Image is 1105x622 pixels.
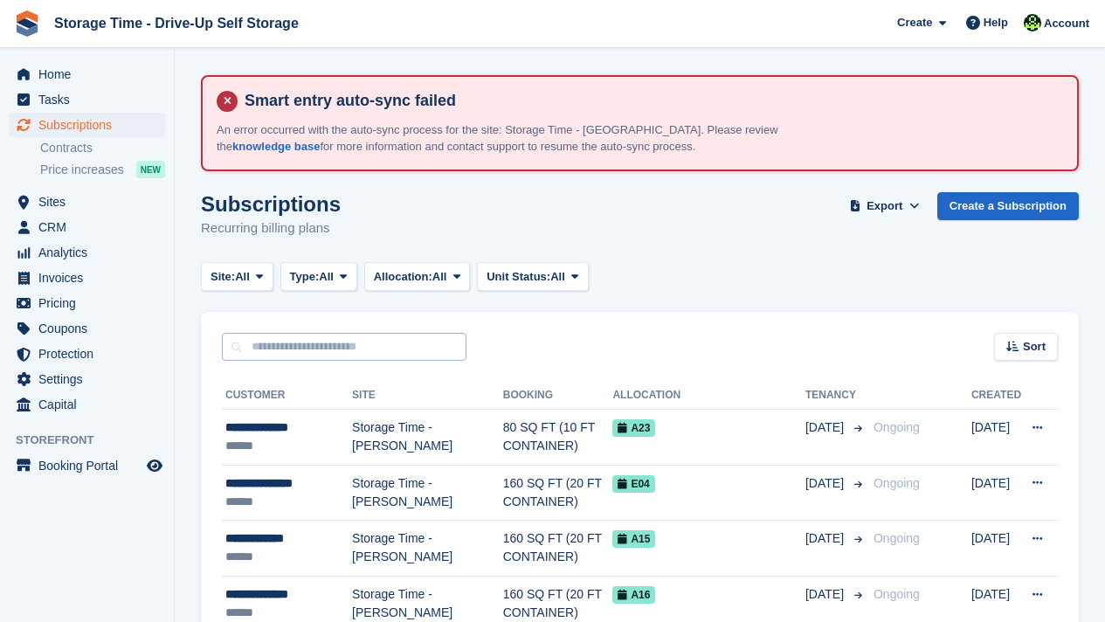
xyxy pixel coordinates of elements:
span: Capital [38,392,143,417]
span: Protection [38,342,143,366]
a: menu [9,240,165,265]
span: Settings [38,367,143,391]
button: Type: All [280,262,357,291]
a: Price increases NEW [40,160,165,179]
span: Account [1044,15,1089,32]
td: Storage Time - [PERSON_NAME] [352,410,503,466]
span: A15 [612,530,655,548]
a: Storage Time - Drive-Up Self Storage [47,9,306,38]
span: [DATE] [805,474,847,493]
span: Ongoing [874,476,920,490]
td: Storage Time - [PERSON_NAME] [352,465,503,521]
span: Home [38,62,143,86]
a: menu [9,266,165,290]
img: Laaibah Sarwar [1024,14,1041,31]
span: All [432,268,447,286]
a: Preview store [144,455,165,476]
a: menu [9,215,165,239]
td: [DATE] [971,521,1021,577]
th: Site [352,382,503,410]
span: Sites [38,190,143,214]
span: Unit Status: [487,268,550,286]
span: Site: [211,268,235,286]
a: menu [9,342,165,366]
th: Tenancy [805,382,867,410]
span: Allocation: [374,268,432,286]
span: Booking Portal [38,453,143,478]
a: menu [9,367,165,391]
h1: Subscriptions [201,192,341,216]
td: 160 SQ FT (20 FT CONTAINER) [503,465,613,521]
span: Sort [1023,338,1046,356]
td: Storage Time - [PERSON_NAME] [352,521,503,577]
h4: Smart entry auto-sync failed [238,91,1063,111]
td: 160 SQ FT (20 FT CONTAINER) [503,521,613,577]
span: Type: [290,268,320,286]
div: NEW [136,161,165,178]
span: [DATE] [805,418,847,437]
a: Create a Subscription [937,192,1079,221]
span: All [235,268,250,286]
button: Export [846,192,923,221]
span: Export [867,197,902,215]
span: Tasks [38,87,143,112]
span: Price increases [40,162,124,178]
img: stora-icon-8386f47178a22dfd0bd8f6a31ec36ba5ce8667c1dd55bd0f319d3a0aa187defe.svg [14,10,40,37]
span: Ongoing [874,420,920,434]
span: Create [897,14,932,31]
span: E04 [612,475,654,493]
p: Recurring billing plans [201,218,341,238]
span: Ongoing [874,531,920,545]
span: A23 [612,419,655,437]
button: Site: All [201,262,273,291]
td: [DATE] [971,465,1021,521]
a: Contracts [40,140,165,156]
th: Allocation [612,382,805,410]
a: menu [9,291,165,315]
span: A16 [612,586,655,604]
td: [DATE] [971,410,1021,466]
span: Help [984,14,1008,31]
span: Analytics [38,240,143,265]
a: menu [9,453,165,478]
span: Subscriptions [38,113,143,137]
button: Allocation: All [364,262,471,291]
th: Booking [503,382,613,410]
a: menu [9,113,165,137]
span: All [550,268,565,286]
span: Ongoing [874,587,920,601]
span: Coupons [38,316,143,341]
th: Created [971,382,1021,410]
span: Storefront [16,432,174,449]
a: menu [9,316,165,341]
a: menu [9,392,165,417]
span: [DATE] [805,585,847,604]
p: An error occurred with the auto-sync process for the site: Storage Time - [GEOGRAPHIC_DATA]. Plea... [217,121,828,155]
span: [DATE] [805,529,847,548]
span: Pricing [38,291,143,315]
a: menu [9,190,165,214]
th: Customer [222,382,352,410]
span: All [319,268,334,286]
td: 80 SQ FT (10 FT CONTAINER) [503,410,613,466]
a: knowledge base [232,140,320,153]
a: menu [9,62,165,86]
span: Invoices [38,266,143,290]
a: menu [9,87,165,112]
span: CRM [38,215,143,239]
button: Unit Status: All [477,262,588,291]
